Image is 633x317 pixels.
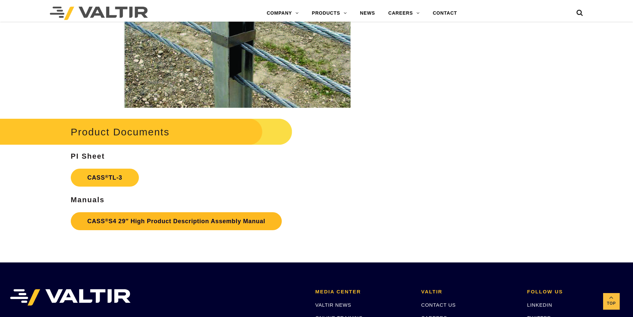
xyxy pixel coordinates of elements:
[71,196,105,204] strong: Manuals
[527,289,623,295] h2: FOLLOW US
[603,300,620,307] span: Top
[50,7,148,20] img: Valtir
[105,218,109,223] sup: ®
[421,302,456,308] a: CONTACT US
[421,289,517,295] h2: VALTIR
[105,174,109,179] sup: ®
[353,7,381,20] a: NEWS
[603,293,620,310] a: Top
[71,152,105,160] strong: PI Sheet
[10,289,131,306] img: VALTIR
[260,7,305,20] a: COMPANY
[305,7,354,20] a: PRODUCTS
[315,302,351,308] a: VALTIR NEWS
[382,7,426,20] a: CAREERS
[315,289,411,295] h2: MEDIA CENTER
[426,7,464,20] a: CONTACT
[71,169,139,187] a: CASS®TL-3
[71,212,282,230] a: CASS®S4 29″ High Product Description Assembly Manual
[527,302,552,308] a: LINKEDIN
